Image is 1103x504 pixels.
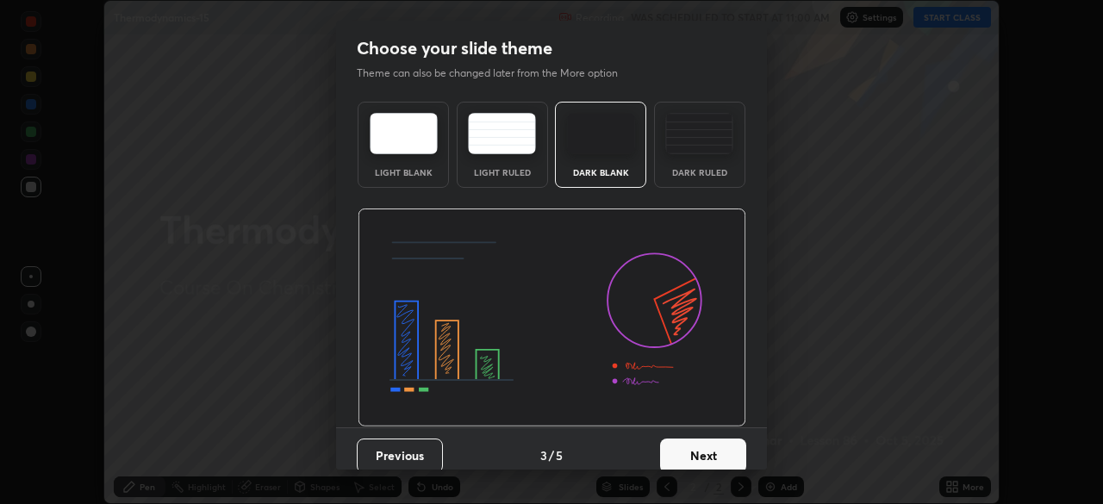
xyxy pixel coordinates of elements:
div: Dark Ruled [665,168,734,177]
h4: 5 [556,446,563,464]
img: darkRuledTheme.de295e13.svg [665,113,733,154]
h4: 3 [540,446,547,464]
img: darkTheme.f0cc69e5.svg [567,113,635,154]
h2: Choose your slide theme [357,37,552,59]
p: Theme can also be changed later from the More option [357,65,636,81]
button: Previous [357,439,443,473]
h4: / [549,446,554,464]
div: Dark Blank [566,168,635,177]
img: darkThemeBanner.d06ce4a2.svg [358,208,746,427]
div: Light Ruled [468,168,537,177]
div: Light Blank [369,168,438,177]
button: Next [660,439,746,473]
img: lightRuledTheme.5fabf969.svg [468,113,536,154]
img: lightTheme.e5ed3b09.svg [370,113,438,154]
